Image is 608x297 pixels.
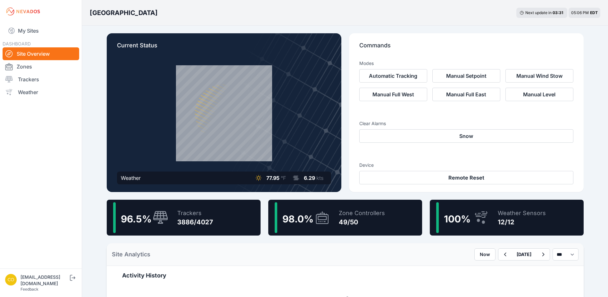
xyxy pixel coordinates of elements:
[505,69,573,83] button: Manual Wind Stow
[281,175,286,181] span: °F
[339,218,385,227] div: 49/50
[177,209,213,218] div: Trackers
[525,10,552,15] span: Next update in
[474,248,496,261] button: Now
[5,274,17,285] img: controlroomoperator@invenergy.com
[5,6,41,17] img: Nevados
[432,69,500,83] button: Manual Setpoint
[3,47,79,60] a: Site Overview
[121,174,141,182] div: Weather
[21,274,69,287] div: [EMAIL_ADDRESS][DOMAIN_NAME]
[512,249,537,260] button: [DATE]
[177,218,213,227] div: 3886/4027
[90,8,158,17] h3: [GEOGRAPHIC_DATA]
[359,88,427,101] button: Manual Full West
[282,213,313,225] span: 98.0 %
[553,10,564,15] div: 03 : 31
[359,171,573,184] button: Remote Reset
[430,200,584,236] a: 100%Weather Sensors12/12
[268,200,422,236] a: 98.0%Zone Controllers49/50
[498,209,546,218] div: Weather Sensors
[3,23,79,38] a: My Sites
[359,129,573,143] button: Snow
[498,218,546,227] div: 12/12
[359,60,374,67] h3: Modes
[571,10,589,15] span: 05:06 PM
[117,41,331,55] p: Current Status
[90,4,158,21] nav: Breadcrumb
[432,88,500,101] button: Manual Full East
[316,175,323,181] span: kts
[505,88,573,101] button: Manual Level
[444,213,471,225] span: 100 %
[3,41,31,46] span: DASHBOARD
[3,73,79,86] a: Trackers
[266,175,279,181] span: 77.95
[112,250,150,259] h2: Site Analytics
[121,213,152,225] span: 96.5 %
[21,287,38,292] a: Feedback
[590,10,598,15] span: EDT
[339,209,385,218] div: Zone Controllers
[304,175,315,181] span: 6.29
[359,41,573,55] p: Commands
[122,271,568,280] h2: Activity History
[3,86,79,99] a: Weather
[359,162,573,168] h3: Device
[359,120,573,127] h3: Clear Alarms
[3,60,79,73] a: Zones
[359,69,427,83] button: Automatic Tracking
[107,200,261,236] a: 96.5%Trackers3886/4027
